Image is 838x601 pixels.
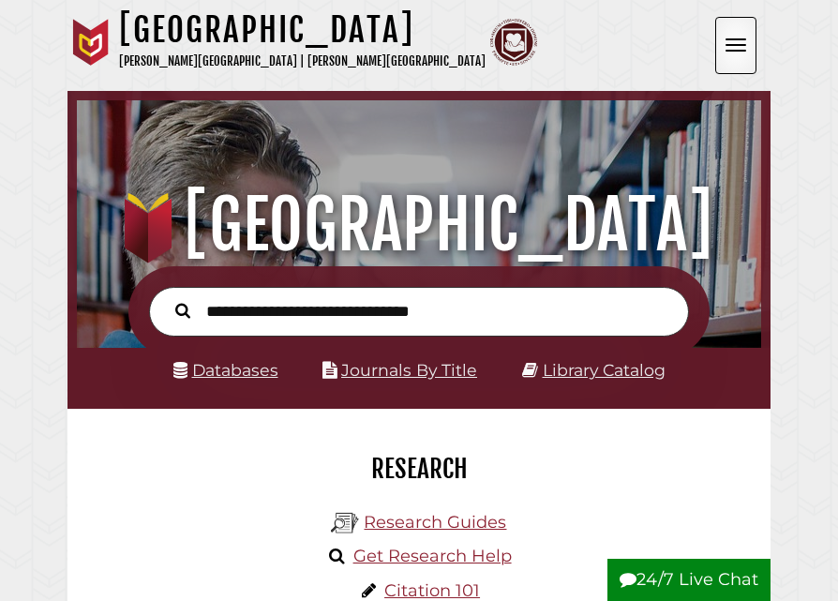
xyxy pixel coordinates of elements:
[173,360,278,380] a: Databases
[82,453,756,485] h2: Research
[353,546,512,566] a: Get Research Help
[119,51,486,72] p: [PERSON_NAME][GEOGRAPHIC_DATA] | [PERSON_NAME][GEOGRAPHIC_DATA]
[543,360,666,380] a: Library Catalog
[89,184,748,266] h1: [GEOGRAPHIC_DATA]
[364,512,506,533] a: Research Guides
[384,580,480,601] a: Citation 101
[715,17,756,74] button: Open the menu
[341,360,477,380] a: Journals By Title
[166,298,200,322] button: Search
[331,509,359,537] img: Hekman Library Logo
[490,19,537,66] img: Calvin Theological Seminary
[119,9,486,51] h1: [GEOGRAPHIC_DATA]
[67,19,114,66] img: Calvin University
[175,303,190,320] i: Search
